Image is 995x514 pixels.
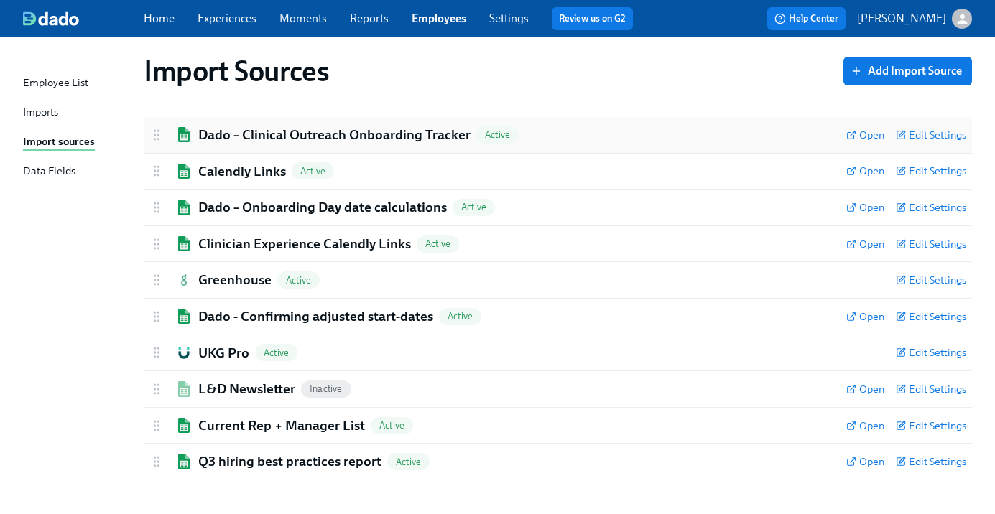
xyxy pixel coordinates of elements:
[144,11,175,25] a: Home
[857,11,946,27] p: [PERSON_NAME]
[175,309,193,324] img: Google Sheets
[23,163,132,181] a: Data Fields
[198,198,447,217] h2: Dado – Onboarding Day date calculations
[853,64,962,78] span: Add Import Source
[896,309,966,324] button: Edit Settings
[23,11,79,26] img: dado
[175,271,193,289] img: Greenhouse
[175,200,193,215] img: Google Sheets
[489,11,529,25] a: Settings
[175,344,193,361] img: UKG Pro
[144,299,972,335] div: Google SheetsDado - Confirming adjusted start-datesActiveOpenEdit Settings
[198,307,433,326] h2: Dado - Confirming adjusted start-dates
[846,200,884,215] a: Open
[23,11,144,26] a: dado
[552,7,633,30] button: Review us on G2
[846,237,884,251] a: Open
[198,162,286,181] h2: Calendly Links
[843,57,972,85] button: Add Import Source
[301,383,351,394] span: Inactive
[198,271,272,289] h2: Greenhouse
[846,454,884,469] span: Open
[896,345,966,360] button: Edit Settings
[896,454,966,469] button: Edit Settings
[144,371,972,407] div: Google SheetsL&D NewsletterInactiveOpenEdit Settings
[144,335,972,371] div: UKG ProUKG ProActiveEdit Settings
[476,129,519,140] span: Active
[198,126,471,144] h2: Dado – Clinical Outreach Onboarding Tracker
[198,452,381,471] h2: Q3 hiring best practices report
[371,420,413,431] span: Active
[896,128,966,142] button: Edit Settings
[23,134,132,151] a: Import sources
[439,311,481,322] span: Active
[857,9,972,29] button: [PERSON_NAME]
[144,117,972,153] div: Google SheetsDado – Clinical Outreach Onboarding TrackerActiveOpenEdit Settings
[175,127,193,142] img: Google Sheets
[255,347,297,358] span: Active
[175,418,193,433] img: Google Sheets
[412,11,466,25] a: Employees
[846,309,884,324] a: Open
[23,163,75,181] div: Data Fields
[417,238,459,249] span: Active
[350,11,389,25] a: Reports
[896,200,966,215] button: Edit Settings
[896,237,966,251] button: Edit Settings
[144,190,972,225] div: Google SheetsDado – Onboarding Day date calculationsActiveOpenEdit Settings
[198,235,411,253] h2: Clinician Experience Calendly Links
[144,154,972,190] div: Google SheetsCalendly LinksActiveOpenEdit Settings
[144,262,972,298] div: GreenhouseGreenhouseActiveEdit Settings
[198,380,295,398] h2: L&D Newsletter
[198,416,365,435] h2: Current Rep + Manager List
[896,382,966,396] button: Edit Settings
[175,236,193,251] img: Google Sheets
[896,164,966,178] button: Edit Settings
[559,11,626,26] a: Review us on G2
[767,7,846,30] button: Help Center
[23,75,88,93] div: Employee List
[277,275,320,286] span: Active
[144,54,329,88] h1: Import Sources
[387,457,430,467] span: Active
[453,202,495,212] span: Active
[175,454,193,469] img: Google Sheets
[198,11,256,25] a: Experiences
[144,226,972,262] div: Google SheetsClinician Experience Calendly LinksActiveOpenEdit Settings
[175,381,193,396] img: Google Sheets
[896,419,966,433] button: Edit Settings
[144,444,972,480] div: Google SheetsQ3 hiring best practices reportActiveOpenEdit Settings
[846,164,884,178] a: Open
[846,419,884,433] a: Open
[279,11,327,25] a: Moments
[23,75,132,93] a: Employee List
[846,382,884,396] a: Open
[198,344,249,363] h2: UKG Pro
[774,11,838,26] span: Help Center
[846,128,884,142] a: Open
[292,166,334,177] span: Active
[896,273,966,287] button: Edit Settings
[23,104,132,122] a: Imports
[23,104,58,122] div: Imports
[144,408,972,444] div: Google SheetsCurrent Rep + Manager ListActiveOpenEdit Settings
[175,164,193,179] img: Google Sheets
[23,134,95,151] div: Import sources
